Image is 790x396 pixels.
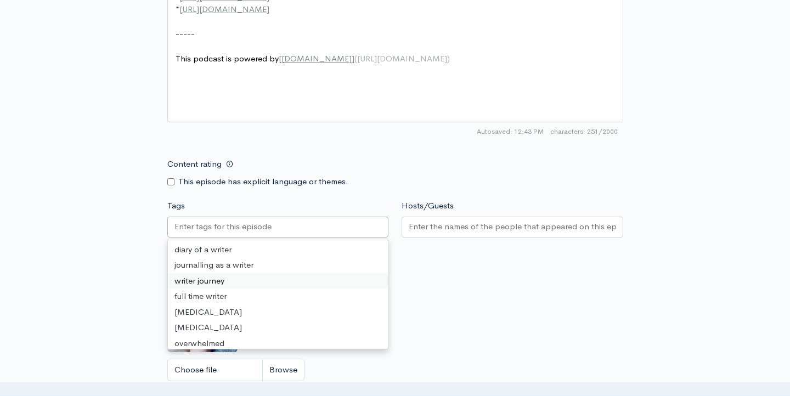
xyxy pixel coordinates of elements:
[477,127,544,137] span: Autosaved: 12:43 PM
[409,220,616,233] input: Enter the names of the people that appeared on this episode
[167,267,623,278] small: If no artwork is selected your default podcast artwork will be used
[402,200,454,212] label: Hosts/Guests
[176,29,195,39] span: -----
[178,176,348,188] label: This episode has explicit language or themes.
[179,4,269,14] span: [URL][DOMAIN_NAME]
[168,320,388,336] div: [MEDICAL_DATA]
[176,53,450,64] span: This podcast is powered by
[168,257,388,273] div: journalling as a writer
[447,53,450,64] span: )
[352,53,354,64] span: ]
[168,288,388,304] div: full time writer
[168,273,388,289] div: writer journey
[168,242,388,258] div: diary of a writer
[174,220,273,233] input: Enter tags for this episode
[357,53,447,64] span: [URL][DOMAIN_NAME]
[550,127,618,137] span: 251/2000
[354,53,357,64] span: (
[281,53,352,64] span: [DOMAIN_NAME]
[279,53,281,64] span: [
[168,304,388,320] div: [MEDICAL_DATA]
[168,336,388,352] div: overwhelmed
[167,153,222,176] label: Content rating
[167,200,185,212] label: Tags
